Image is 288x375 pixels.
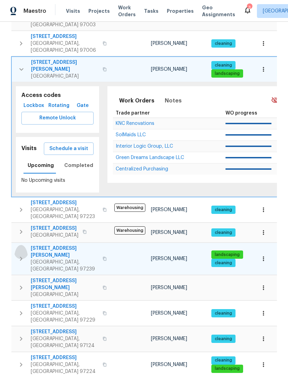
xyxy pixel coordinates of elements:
span: [STREET_ADDRESS] [31,303,98,310]
span: Centralized Purchasing [116,167,168,171]
span: landscaping [212,252,242,258]
span: [PERSON_NAME] [151,41,187,46]
a: Centralized Purchasing [116,167,168,171]
span: Green Dreams Landscape LLC [116,155,184,160]
button: Lockbox [21,99,46,112]
span: cleaning [212,41,235,47]
span: [STREET_ADDRESS] [31,33,98,40]
span: Warehousing [114,204,145,212]
span: [STREET_ADDRESS] [31,354,98,361]
span: [PERSON_NAME] [151,336,187,341]
span: [GEOGRAPHIC_DATA], [GEOGRAPHIC_DATA] 97223 [31,206,98,220]
button: Rotating [46,99,71,112]
span: [PERSON_NAME] [151,67,187,72]
span: [GEOGRAPHIC_DATA], [GEOGRAPHIC_DATA] 97124 [31,335,98,349]
span: [PERSON_NAME] [151,311,187,316]
span: [PERSON_NAME] [151,256,187,261]
span: cleaning [212,310,235,316]
span: [STREET_ADDRESS][PERSON_NAME] [31,245,98,259]
span: [STREET_ADDRESS] [31,199,98,206]
span: WO progress [225,111,257,116]
span: Schedule a visit [49,145,88,153]
span: Notes [165,96,182,106]
span: Tasks [144,9,159,13]
span: landscaping [212,366,242,372]
span: Work Orders [119,96,154,106]
a: Interior Logic Group, LLC [116,144,173,148]
span: cleaning [212,62,235,68]
span: cleaning [212,207,235,213]
span: [GEOGRAPHIC_DATA], [GEOGRAPHIC_DATA] 97003 [31,14,98,28]
span: [STREET_ADDRESS] [31,328,98,335]
span: Visits [66,8,80,14]
button: Remote Unlock [21,112,94,125]
span: cleaning [212,230,235,236]
span: landscaping [212,71,242,77]
button: Schedule a visit [44,142,94,155]
span: Completed [64,161,93,170]
a: Green Dreams Landscape LLC [116,156,184,160]
span: Interior Logic Group, LLC [116,144,173,149]
span: Projects [88,8,110,14]
span: [PERSON_NAME] [151,362,187,367]
span: [GEOGRAPHIC_DATA] [31,291,98,298]
button: Gate [71,99,94,112]
span: Warehousing [114,226,145,235]
a: KNC Renovations [116,121,154,126]
span: [STREET_ADDRESS] [31,225,78,232]
span: [GEOGRAPHIC_DATA], [GEOGRAPHIC_DATA] 97229 [31,310,98,324]
p: No Upcoming visits [21,177,94,184]
h5: Visits [21,145,37,152]
span: cleaning [212,336,235,342]
span: Rotating [49,101,69,110]
span: [STREET_ADDRESS][PERSON_NAME] [31,277,98,291]
span: Properties [167,8,194,14]
span: [STREET_ADDRESS][PERSON_NAME] [31,59,98,73]
div: 3 [247,4,252,11]
span: [PERSON_NAME] [151,285,187,290]
span: cleaning [212,260,235,266]
span: Maestro [23,8,46,14]
span: Work Orders [118,4,136,18]
span: [PERSON_NAME] [151,207,187,212]
span: [GEOGRAPHIC_DATA] [31,232,78,239]
span: [GEOGRAPHIC_DATA], [GEOGRAPHIC_DATA] 97224 [31,361,98,375]
span: [GEOGRAPHIC_DATA], [GEOGRAPHIC_DATA] 97006 [31,40,98,54]
span: Trade partner [116,111,150,116]
h5: Access codes [21,92,94,99]
span: [PERSON_NAME] [151,230,187,235]
span: Remote Unlock [27,114,88,122]
a: SolMaids LLC [116,133,146,137]
span: [GEOGRAPHIC_DATA] [31,73,98,80]
span: Gate [74,101,91,110]
span: Geo Assignments [202,4,235,18]
span: Upcoming [28,161,54,170]
span: cleaning [212,357,235,363]
span: Lockbox [24,101,44,110]
span: [GEOGRAPHIC_DATA], [GEOGRAPHIC_DATA] 97239 [31,259,98,273]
